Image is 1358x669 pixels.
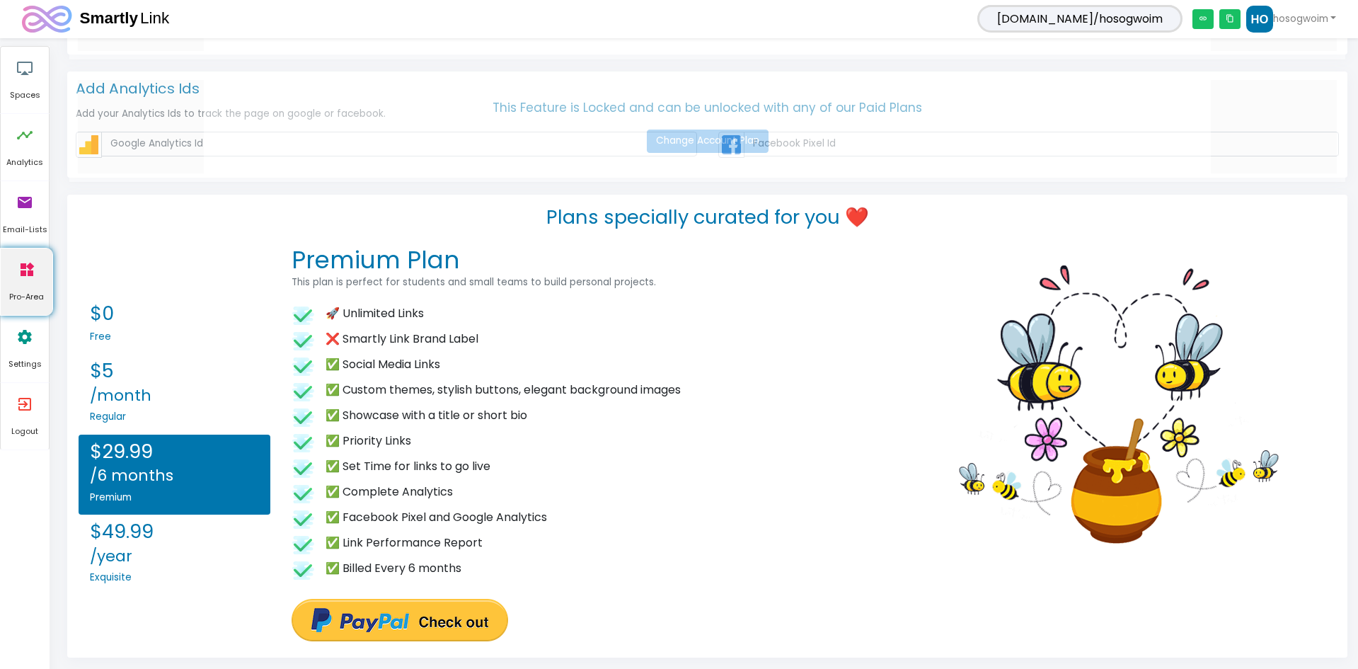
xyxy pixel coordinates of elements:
[90,440,259,486] h2: $29.99
[16,383,33,425] i: exit_to_app
[1246,6,1336,33] a: hosogwoim
[1,425,49,438] span: Logout
[292,599,508,641] input: PayPal – The safer, easier way to pay online!
[292,353,901,378] li: ✅ Social Media Links
[1,156,49,169] span: Analytics
[90,331,259,343] h6: Free
[16,181,33,224] i: email
[1219,9,1241,29] i: content_copy
[1,89,49,102] span: Spaces
[90,572,259,583] h6: Exquisite
[204,75,1211,178] h5: This Feature is Locked and can be unlocked with any of our Paid Plans
[1192,9,1214,29] i: link
[1,291,52,304] span: Pro-Area
[90,302,259,326] h2: $0
[79,206,1336,229] h2: Plans specially curated for you ❤️
[292,480,901,505] li: ✅ Complete Analytics
[1,248,52,315] a: widgets Pro-Area
[1,358,49,371] span: Settings
[16,114,33,156] i: timeline
[90,411,259,423] h6: Regular
[1,181,49,248] a: email Email-Lists
[292,378,901,404] li: ✅ Custom themes, stylish buttons, elegant background images
[1,224,49,236] span: Email-Lists
[292,275,901,290] p: This plan is perfect for students and small teams to build personal projects.
[90,384,151,406] small: /month
[292,404,901,429] li: ✅ Showcase with a title or short bio
[90,492,259,503] h6: Premium
[1,316,49,382] a: settings Settings
[292,429,901,454] li: ✅ Priority Links
[647,130,769,154] a: Change Account Plan
[1,114,49,181] a: timeline Analytics
[16,316,33,358] i: settings
[22,6,171,33] img: logo.svg
[1,47,49,113] a: airplay Spaces
[90,360,259,406] h2: $5
[292,454,901,480] li: ✅ Set Time for links to go live
[931,246,1306,557] img: bee-premium.png
[18,248,35,291] i: widgets
[292,246,901,275] h1: Premium Plan
[16,47,33,89] i: airplay
[977,5,1183,33] span: [DOMAIN_NAME]/hosogwoim
[1,383,49,450] a: exit_to_app Logout
[90,464,173,486] small: /6 months
[90,545,132,567] small: /year
[292,505,901,531] li: ✅ Facebook Pixel and Google Analytics
[292,327,901,353] li: ❌ Smartly Link Brand Label
[292,531,901,556] li: ✅ Link Performance Report
[292,556,901,582] li: ✅ Billed Every 6 months
[90,520,259,566] h2: $49.99
[292,302,901,327] li: 🚀 Unlimited Links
